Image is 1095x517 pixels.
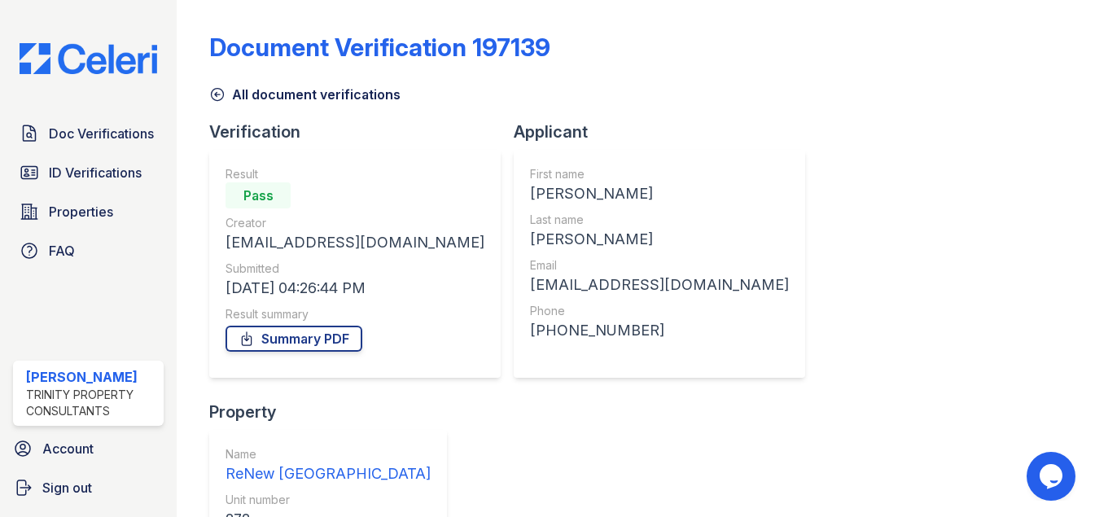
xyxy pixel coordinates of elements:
[226,231,484,254] div: [EMAIL_ADDRESS][DOMAIN_NAME]
[226,215,484,231] div: Creator
[42,478,92,497] span: Sign out
[530,182,789,205] div: [PERSON_NAME]
[1027,452,1079,501] iframe: chat widget
[226,326,362,352] a: Summary PDF
[13,156,164,189] a: ID Verifications
[226,462,431,485] div: ReNew [GEOGRAPHIC_DATA]
[226,182,291,208] div: Pass
[514,120,818,143] div: Applicant
[530,303,789,319] div: Phone
[209,85,401,104] a: All document verifications
[530,319,789,342] div: [PHONE_NUMBER]
[530,166,789,182] div: First name
[42,439,94,458] span: Account
[49,241,75,261] span: FAQ
[7,471,170,504] a: Sign out
[226,306,484,322] div: Result summary
[49,163,142,182] span: ID Verifications
[226,446,431,462] div: Name
[209,33,550,62] div: Document Verification 197139
[209,120,514,143] div: Verification
[226,166,484,182] div: Result
[26,367,157,387] div: [PERSON_NAME]
[226,446,431,485] a: Name ReNew [GEOGRAPHIC_DATA]
[7,432,170,465] a: Account
[226,261,484,277] div: Submitted
[13,234,164,267] a: FAQ
[530,257,789,274] div: Email
[226,277,484,300] div: [DATE] 04:26:44 PM
[13,195,164,228] a: Properties
[209,401,460,423] div: Property
[49,124,154,143] span: Doc Verifications
[226,492,431,508] div: Unit number
[530,228,789,251] div: [PERSON_NAME]
[13,117,164,150] a: Doc Verifications
[530,274,789,296] div: [EMAIL_ADDRESS][DOMAIN_NAME]
[530,212,789,228] div: Last name
[7,43,170,74] img: CE_Logo_Blue-a8612792a0a2168367f1c8372b55b34899dd931a85d93a1a3d3e32e68fde9ad4.png
[49,202,113,221] span: Properties
[26,387,157,419] div: Trinity Property Consultants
